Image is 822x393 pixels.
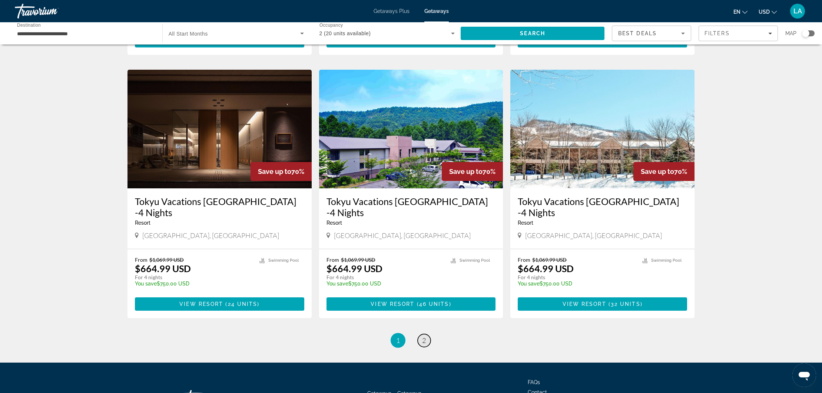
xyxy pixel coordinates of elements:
[17,23,41,27] span: Destination
[518,297,687,311] button: View Resort(32 units)
[419,301,449,307] span: 46 units
[641,168,674,175] span: Save up to
[251,162,312,181] div: 70%
[461,27,604,40] button: Search
[142,231,279,240] span: [GEOGRAPHIC_DATA], [GEOGRAPHIC_DATA]
[17,29,153,38] input: Select destination
[135,34,304,47] button: View Resort(8 units)
[442,162,503,181] div: 70%
[135,297,304,311] button: View Resort(24 units)
[611,301,640,307] span: 32 units
[528,379,540,385] a: FAQs
[518,220,533,226] span: Resort
[424,8,449,14] a: Getaways
[651,258,682,263] span: Swimming Pool
[785,28,796,39] span: Map
[532,257,567,263] span: $1,069.99 USD
[518,34,687,47] button: View Resort(38 units)
[319,23,343,28] span: Occupancy
[518,281,635,287] p: $750.00 USD
[135,281,252,287] p: $750.00 USD
[319,70,503,188] img: Tokyu Vacations Tateshina -4 Nights
[149,257,184,263] span: $1,069.99 USD
[518,281,540,287] span: You save
[268,258,299,263] span: Swimming Pool
[518,274,635,281] p: For 4 nights
[422,336,426,344] span: 2
[135,281,157,287] span: You save
[460,258,490,263] span: Swimming Pool
[699,26,778,41] button: Filters
[334,231,471,240] span: [GEOGRAPHIC_DATA], [GEOGRAPHIC_DATA]
[135,257,148,263] span: From
[733,6,748,17] button: Change language
[606,301,643,307] span: ( )
[759,6,777,17] button: Change currency
[371,301,414,307] span: View Resort
[127,333,695,348] nav: Pagination
[518,257,530,263] span: From
[374,8,410,14] a: Getaways Plus
[135,220,150,226] span: Resort
[327,281,348,287] span: You save
[618,30,657,36] span: Best Deals
[793,7,802,15] span: LA
[414,301,451,307] span: ( )
[518,196,687,218] a: Tokyu Vacations [GEOGRAPHIC_DATA] -4 Nights
[525,231,662,240] span: [GEOGRAPHIC_DATA], [GEOGRAPHIC_DATA]
[327,263,382,274] p: $664.99 USD
[127,70,312,188] img: Tokyu Vacations Hakone Gora -4 Nights
[258,168,291,175] span: Save up to
[520,30,545,36] span: Search
[223,301,259,307] span: ( )
[135,274,252,281] p: For 4 nights
[705,30,730,36] span: Filters
[510,70,695,188] img: Tokyu Vacations Karuizawa -4 Nights
[135,196,304,218] a: Tokyu Vacations [GEOGRAPHIC_DATA] -4 Nights
[618,29,685,38] mat-select: Sort by
[518,263,574,274] p: $664.99 USD
[327,220,342,226] span: Resort
[341,257,375,263] span: $1,069.99 USD
[733,9,740,15] span: en
[169,31,208,37] span: All Start Months
[179,301,223,307] span: View Resort
[228,301,258,307] span: 24 units
[327,274,444,281] p: For 4 nights
[396,336,400,344] span: 1
[15,1,89,21] a: Travorium
[788,3,807,19] button: User Menu
[327,297,496,311] button: View Resort(46 units)
[327,257,339,263] span: From
[319,30,371,36] span: 2 (20 units available)
[792,363,816,387] iframe: Button to launch messaging window
[135,263,191,274] p: $664.99 USD
[327,196,496,218] a: Tokyu Vacations [GEOGRAPHIC_DATA] -4 Nights
[633,162,695,181] div: 70%
[449,168,483,175] span: Save up to
[563,301,606,307] span: View Resort
[327,34,496,47] button: View Resort(16 units)
[327,281,444,287] p: $750.00 USD
[759,9,770,15] span: USD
